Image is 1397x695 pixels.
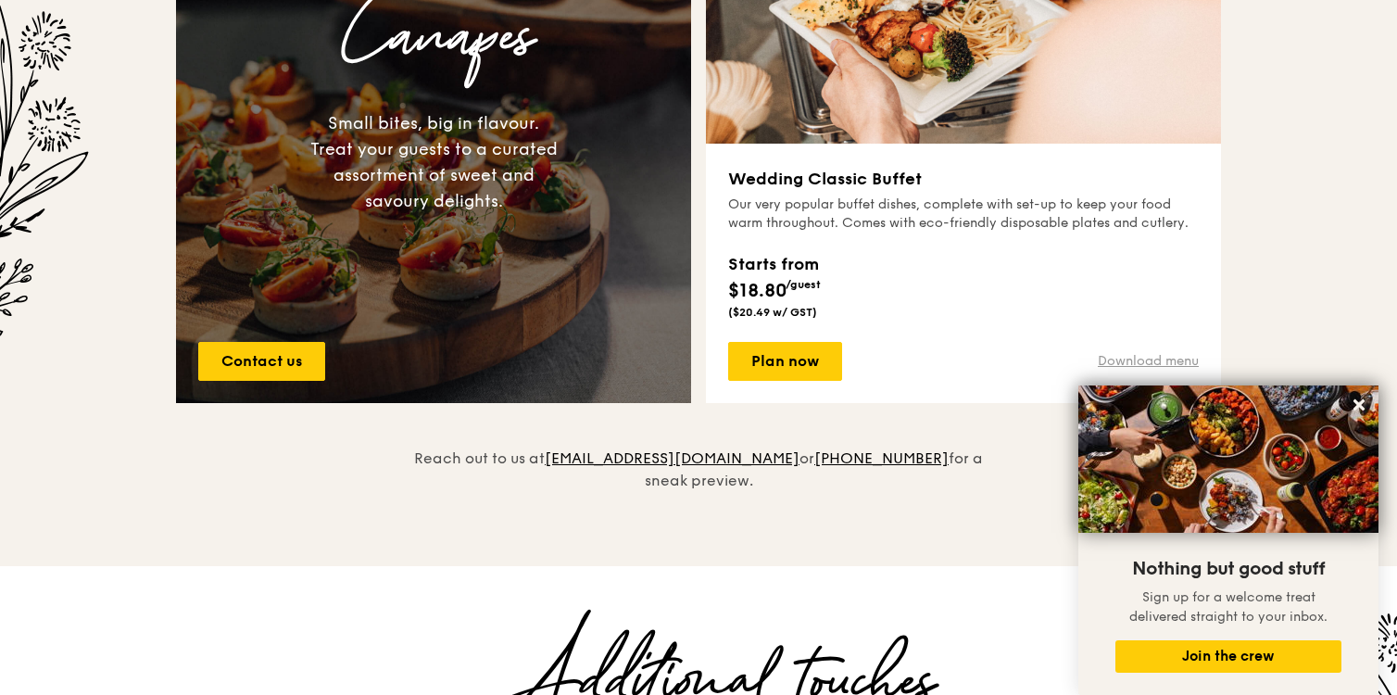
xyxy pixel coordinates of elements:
img: DSC07876-Edit02-Large.jpeg [1078,385,1378,533]
a: [PHONE_NUMBER] [814,449,949,467]
span: Sign up for a welcome treat delivered straight to your inbox. [1129,589,1328,625]
div: $18.80 [728,251,821,305]
a: Download menu [1098,352,1199,371]
a: [EMAIL_ADDRESS][DOMAIN_NAME] [545,449,799,467]
div: ($20.49 w/ GST) [728,305,821,320]
button: Close [1344,390,1374,420]
button: Join the crew [1115,640,1341,673]
div: Small bites, big in flavour. Treat your guests to a curated assortment of sweet and savoury delig... [309,110,558,214]
div: Reach out to us at or for a sneak preview. [402,403,995,492]
div: Starts from [728,251,821,277]
a: Plan now [728,342,842,381]
span: Nothing but good stuff [1132,558,1325,580]
div: Our very popular buffet dishes, complete with set-up to keep your food warm throughout. Comes wit... [728,196,1199,233]
h3: Wedding Classic Buffet [728,166,1199,192]
span: /guest [786,278,821,291]
a: Contact us [198,342,325,381]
